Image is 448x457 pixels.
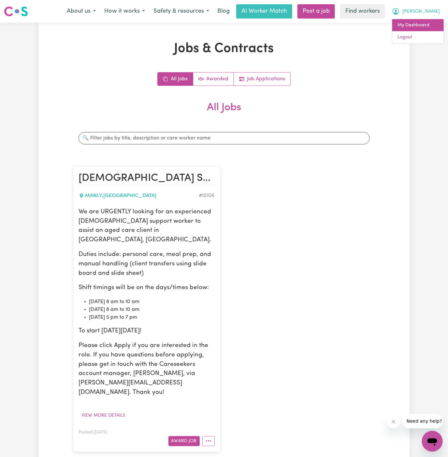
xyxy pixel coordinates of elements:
[168,436,200,446] button: Award Job
[236,4,292,19] a: AI Worker Match
[388,5,444,18] button: My Account
[79,410,129,421] button: View more details
[79,430,108,435] span: Posted: [DATE]
[193,73,234,86] a: Active jobs
[79,208,215,245] p: We are URGENTLY looking for an experienced [DEMOGRAPHIC_DATA] support worker to assist an aged ca...
[297,4,335,19] a: Post a job
[4,6,28,17] img: Careseekers logo
[73,41,375,57] h1: Jobs & Contracts
[387,415,400,428] iframe: Close message
[79,250,215,278] p: Duties include: personal care, meal prep, and manual handling (client transfers using slide board...
[79,341,215,397] p: Please click Apply if you are interested in the role. If you have questions before applying, plea...
[89,306,215,314] li: [DATE] 8 am to 10 am
[402,8,440,15] span: [PERSON_NAME]
[158,73,193,86] a: All jobs
[73,101,375,124] h2: All Jobs
[79,172,215,185] h2: Female Support Worker Needed In Manly, NSW
[392,31,444,44] a: Logout
[79,132,370,144] input: 🔍 Filter jobs by title, description or care worker name
[392,19,444,32] a: My Dashboard
[202,436,215,446] button: More options
[199,192,215,200] div: Job ID #15106
[89,314,215,321] li: [DATE] 5 pm to 7 pm
[100,5,149,18] button: How it works
[89,298,215,306] li: [DATE] 8 am to 10 am
[234,73,290,86] a: Job applications
[79,192,199,200] div: MANLY , [GEOGRAPHIC_DATA]
[63,5,100,18] button: About us
[422,431,443,452] iframe: Button to launch messaging window
[340,4,385,19] a: Find workers
[4,4,28,19] a: Careseekers logo
[213,4,234,19] a: Blog
[79,327,215,336] p: To start [DATE][DATE]!
[392,19,444,44] div: My Account
[403,414,443,428] iframe: Message from company
[149,5,213,18] button: Safety & resources
[79,283,215,293] p: Shift timings will be on the days/times below:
